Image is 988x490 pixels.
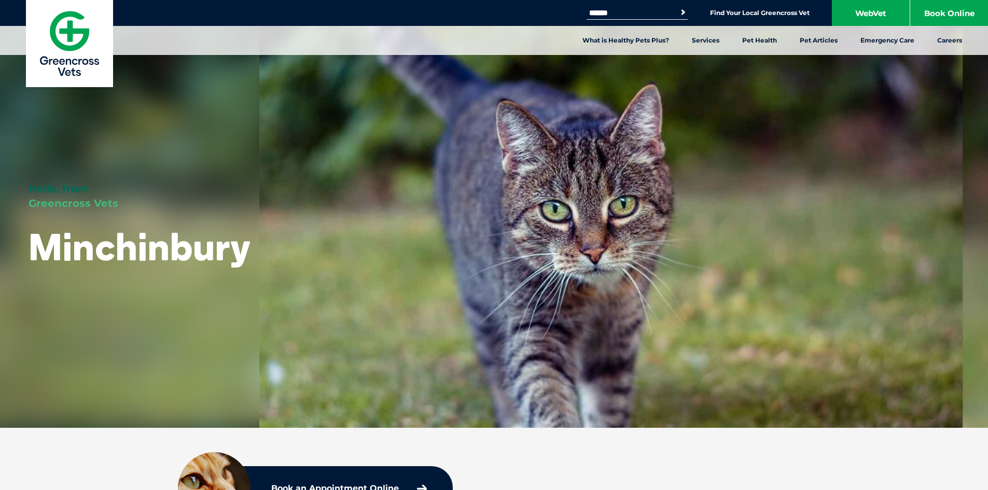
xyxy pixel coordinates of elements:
[29,226,251,267] h1: Minchinbury
[926,26,973,55] a: Careers
[788,26,849,55] a: Pet Articles
[29,183,89,195] span: Hello, from
[680,26,731,55] a: Services
[849,26,926,55] a: Emergency Care
[731,26,788,55] a: Pet Health
[29,197,118,209] span: Greencross Vets
[571,26,680,55] a: What is Healthy Pets Plus?
[678,7,688,18] button: Search
[710,9,810,17] a: Find Your Local Greencross Vet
